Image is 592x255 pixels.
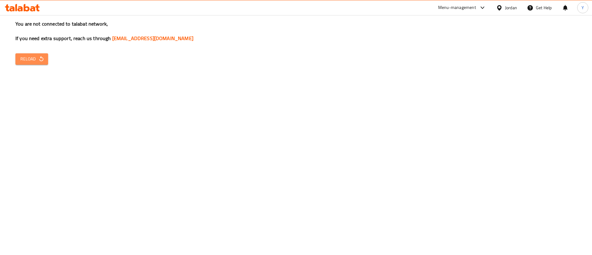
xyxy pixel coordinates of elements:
div: Jordan [505,4,517,11]
span: Reload [20,55,43,63]
h3: You are not connected to talabat network, If you need extra support, reach us through [15,20,577,42]
span: Y [582,4,584,11]
a: [EMAIL_ADDRESS][DOMAIN_NAME] [112,34,193,43]
button: Reload [15,53,48,65]
div: Menu-management [438,4,476,11]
